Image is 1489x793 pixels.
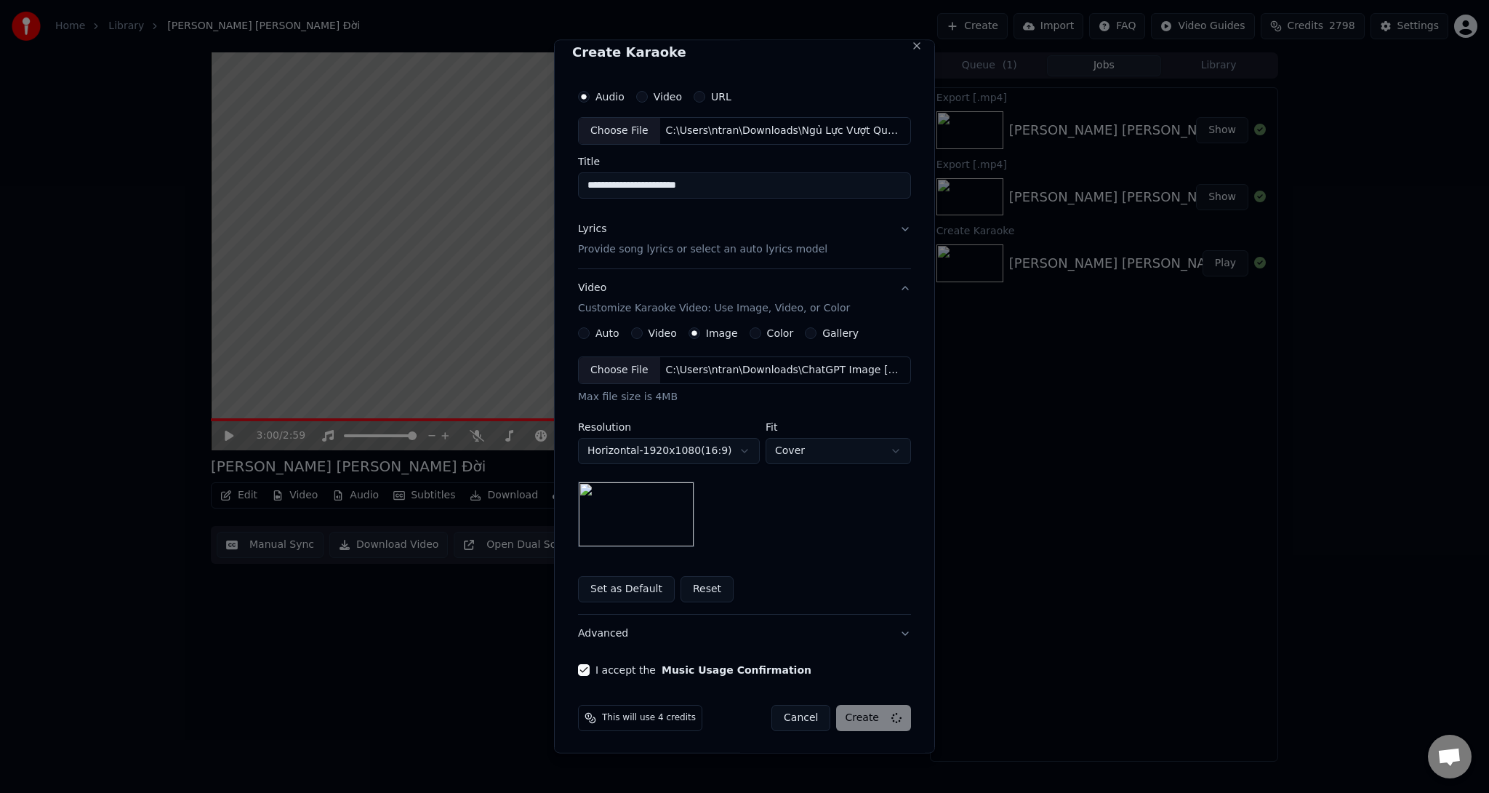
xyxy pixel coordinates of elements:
[822,327,859,338] label: Gallery
[595,92,625,102] label: Audio
[578,210,911,268] button: LyricsProvide song lyrics or select an auto lyrics model
[578,389,911,404] div: Max file size is 4MB
[662,664,811,674] button: I accept the
[595,327,619,338] label: Auto
[578,221,606,236] div: Lyrics
[602,712,696,723] span: This will use 4 credits
[654,92,682,102] label: Video
[595,664,811,674] label: I accept the
[767,327,794,338] label: Color
[578,614,911,652] button: Advanced
[572,46,917,59] h2: Create Karaoke
[766,421,911,431] label: Fit
[578,242,827,256] p: Provide song lyrics or select an auto lyrics model
[660,124,907,138] div: C:\Users\ntran\Downloads\Ngủ Lực Vượt Qua Sông Mê.wav
[660,362,907,377] div: C:\Users\ntran\Downloads\ChatGPT Image [DATE], 02_35_39 PM.png
[771,704,830,730] button: Cancel
[578,327,911,613] div: VideoCustomize Karaoke Video: Use Image, Video, or Color
[649,327,677,338] label: Video
[578,156,911,166] label: Title
[711,92,731,102] label: URL
[579,356,660,383] div: Choose File
[579,118,660,144] div: Choose File
[578,575,675,602] button: Set as Default
[681,575,734,602] button: Reset
[706,327,738,338] label: Image
[578,300,850,315] p: Customize Karaoke Video: Use Image, Video, or Color
[578,421,760,431] label: Resolution
[578,268,911,327] button: VideoCustomize Karaoke Video: Use Image, Video, or Color
[578,280,850,315] div: Video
